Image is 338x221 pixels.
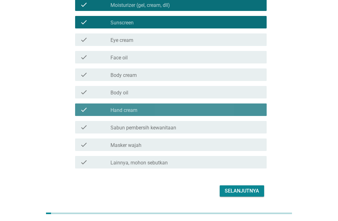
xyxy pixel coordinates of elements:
i: check [80,71,88,78]
i: check [80,53,88,61]
i: check [80,123,88,131]
i: check [80,36,88,43]
label: Masker wajah [110,142,141,148]
i: check [80,1,88,8]
i: check [80,141,88,148]
label: Body cream [110,72,137,78]
label: Moisturizer (gel, cream, dll) [110,2,170,8]
i: check [80,106,88,113]
label: Sunscreen [110,20,134,26]
i: check [80,88,88,96]
label: Lainnya, mohon sebutkan [110,160,168,166]
div: Selanjutnya [225,187,259,195]
i: check [80,158,88,166]
i: check [80,18,88,26]
label: Body oil [110,90,128,96]
button: Selanjutnya [220,185,264,197]
label: Hand cream [110,107,137,113]
label: Face oil [110,55,128,61]
label: Sabun pembersih kewanitaan [110,125,176,131]
label: Eye cream [110,37,133,43]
